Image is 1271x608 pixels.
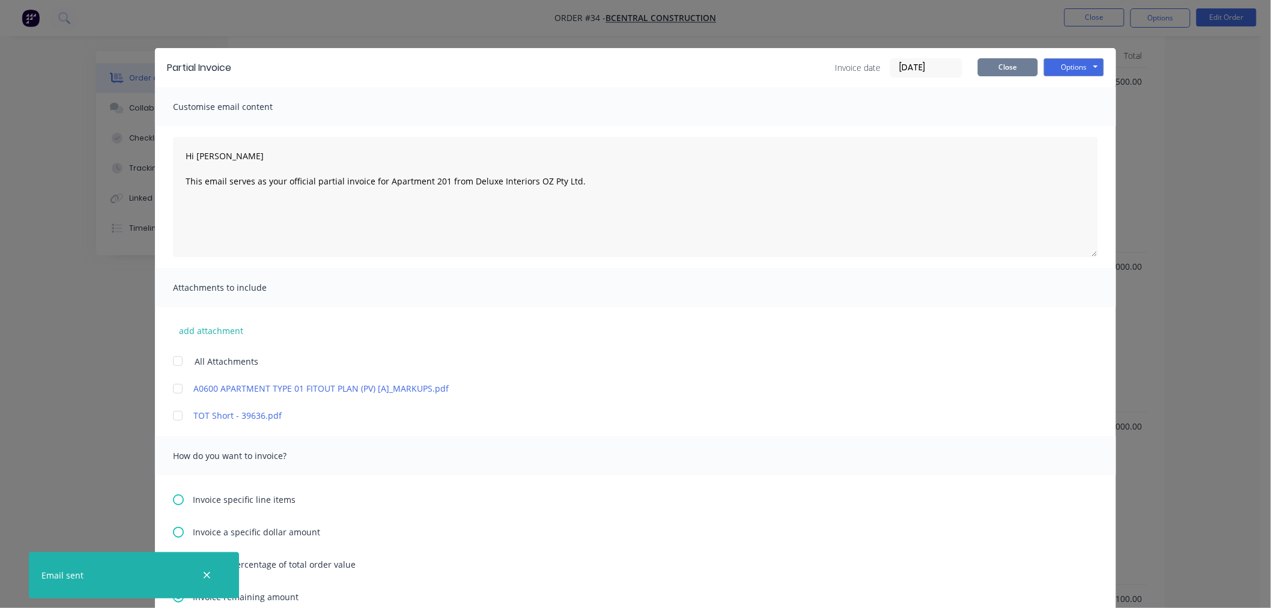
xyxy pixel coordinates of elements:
button: add attachment [173,321,249,339]
span: How do you want to invoice? [173,448,305,464]
div: Partial Invoice [167,61,231,75]
button: Close [978,58,1038,76]
a: A0600 APARTMENT TYPE 01 FITOUT PLAN (PV) [A]_MARKUPS.pdf [193,382,1042,395]
span: Customise email content [173,99,305,115]
span: Invoice date [835,61,881,74]
span: Invoice a percentage of total order value [193,558,356,571]
span: Invoice remaining amount [193,591,299,603]
span: All Attachments [195,355,258,368]
span: Invoice specific line items [193,493,296,506]
a: TOT Short - 39636.pdf [193,409,1042,422]
textarea: Hi [PERSON_NAME] This email serves as your official partial invoice for Apartment 201 from Deluxe... [173,137,1098,257]
div: Email sent [41,569,83,582]
button: Options [1044,58,1104,76]
span: Attachments to include [173,279,305,296]
span: Invoice a specific dollar amount [193,526,320,538]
